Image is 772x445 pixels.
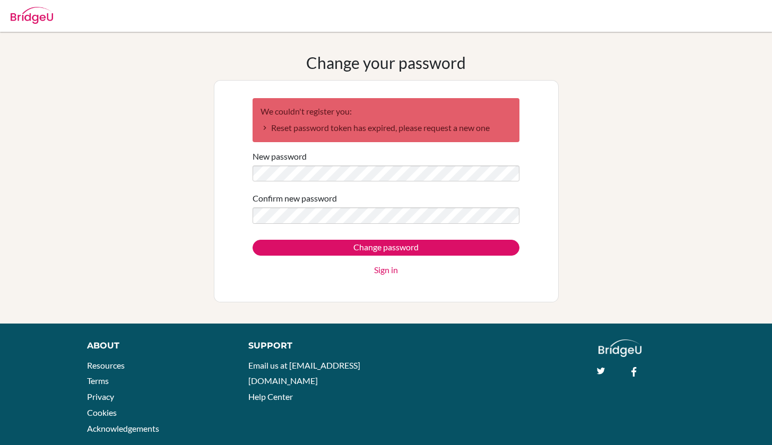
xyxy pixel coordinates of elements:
img: Bridge-U [11,7,53,24]
a: Sign in [374,264,398,276]
a: Email us at [EMAIL_ADDRESS][DOMAIN_NAME] [248,360,360,386]
input: Change password [253,240,519,256]
div: Support [248,339,375,352]
li: Reset password token has expired, please request a new one [261,121,511,134]
a: Resources [87,360,125,370]
img: logo_white@2x-f4f0deed5e89b7ecb1c2cc34c3e3d731f90f0f143d5ea2071677605dd97b5244.png [598,339,641,357]
a: Terms [87,376,109,386]
a: Help Center [248,391,293,402]
label: Confirm new password [253,192,337,205]
h2: We couldn't register you: [261,106,511,116]
a: Acknowledgements [87,423,159,433]
label: New password [253,150,307,163]
a: Cookies [87,407,117,417]
a: Privacy [87,391,114,402]
div: About [87,339,224,352]
h1: Change your password [306,53,466,72]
